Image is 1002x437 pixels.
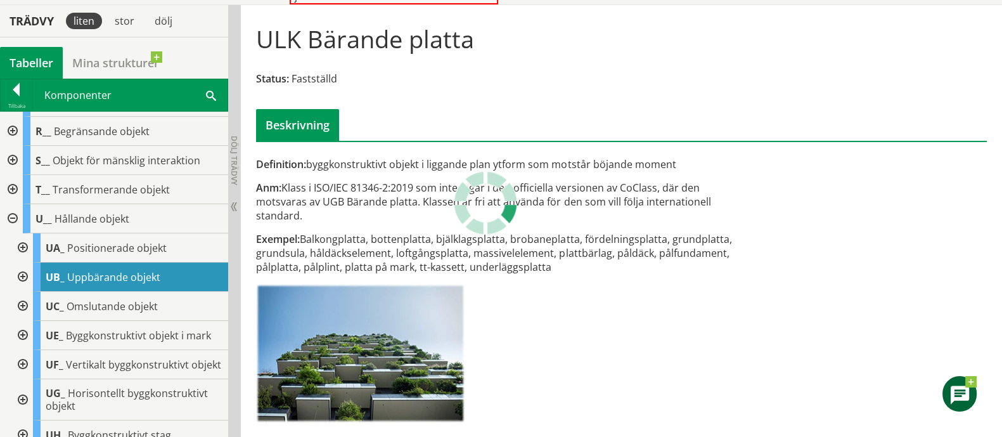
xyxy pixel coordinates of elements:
div: Trädvy [3,14,61,28]
span: U__ [35,212,52,226]
span: Fastställd [292,72,337,86]
span: Omslutande objekt [67,299,158,313]
div: liten [66,13,102,29]
span: Transformerande objekt [53,183,170,197]
span: Horisontellt byggkonstruktivt objekt [46,386,208,413]
div: Beskrivning [256,109,339,141]
a: Mina strukturer [63,47,169,79]
div: stor [107,13,142,29]
span: Positionerade objekt [67,241,167,255]
span: Exempel: [256,232,300,246]
div: Klass i ISO/IEC 81346-2:2019 som inte ingår i den officiella versionen av CoClass, där den motsva... [256,181,737,223]
span: Dölj trädvy [229,136,240,185]
span: T__ [35,183,50,197]
span: UA_ [46,241,65,255]
span: Begränsande objekt [54,124,150,138]
span: Uppbärande objekt [67,270,160,284]
span: Objekt för mänsklig interaktion [53,153,200,167]
div: Gå till informationssidan för CoClass Studio [10,321,228,350]
h1: ULK Bärande platta [256,25,474,53]
div: Gå till informationssidan för CoClass Studio [10,379,228,421]
span: UC_ [46,299,64,313]
img: Laddar [454,171,517,235]
div: Gå till informationssidan för CoClass Studio [10,233,228,263]
span: Anm: [256,181,281,195]
span: Status: [256,72,289,86]
span: UF_ [46,358,63,372]
span: Definition: [256,157,306,171]
div: byggkonstruktivt objekt i liggande plan ytform som motstår böjande moment [256,157,737,171]
span: Hållande objekt [55,212,129,226]
span: Vertikalt byggkonstruktivt objekt [66,358,221,372]
div: dölj [147,13,180,29]
span: UE_ [46,329,63,342]
span: Sök i tabellen [206,88,216,101]
div: Gå till informationssidan för CoClass Studio [10,350,228,379]
span: R__ [35,124,51,138]
span: Byggkonstruktivt objekt i mark [66,329,211,342]
span: UG_ [46,386,65,400]
div: Gå till informationssidan för CoClass Studio [10,292,228,321]
div: Komponenter [33,79,228,111]
div: Balkongplatta, bottenplatta, bjälklagsplatta, brobaneplatta, fördelningsplatta, grundplatta, grun... [256,232,737,274]
span: S__ [35,153,50,167]
div: Gå till informationssidan för CoClass Studio [10,263,228,292]
div: Tillbaka [1,101,32,111]
img: ULKBrandeplatta.jpg [256,284,465,423]
span: UB_ [46,270,65,284]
